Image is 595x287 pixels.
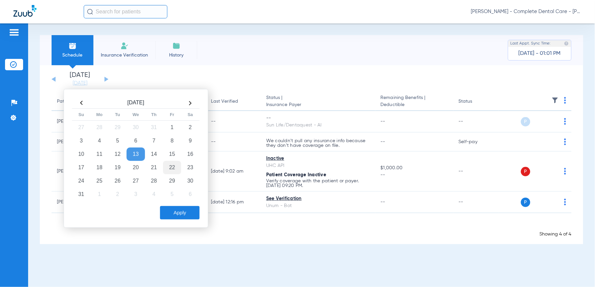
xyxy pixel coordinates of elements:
span: Insurance Payer [266,101,370,108]
div: Last Verified [211,98,255,105]
span: -- [381,172,448,179]
span: [PERSON_NAME] - Complete Dental Care - [PERSON_NAME] [PERSON_NAME], DDS, [GEOGRAPHIC_DATA] [471,8,582,15]
th: Remaining Benefits | [375,92,453,111]
div: UHC API [266,162,370,169]
span: Schedule [57,52,88,59]
th: Status [453,92,499,111]
span: -- [381,119,386,124]
img: group-dot-blue.svg [564,97,566,104]
span: [DATE] - 01:01 PM [519,50,561,57]
p: We couldn’t pull any insurance info because they don’t have coverage on file. [266,138,370,148]
div: Patient Name [57,98,113,105]
div: Patient Name [57,98,86,105]
div: -- [266,115,370,122]
span: P [521,167,530,176]
img: Schedule [69,42,77,50]
span: Last Appt. Sync Time: [511,40,551,47]
td: -- [453,192,499,213]
img: group-dot-blue.svg [564,118,566,125]
li: [DATE] [60,72,100,87]
div: See Verification [266,195,370,202]
th: Status | [261,92,375,111]
input: Search for patients [84,5,167,18]
img: group-dot-blue.svg [564,168,566,175]
img: group-dot-blue.svg [564,199,566,205]
span: -- [381,200,386,204]
img: Zuub Logo [13,5,36,17]
td: Self-pay [453,132,499,152]
span: -- [381,139,386,144]
div: Unum - Bot [266,202,370,209]
td: [DATE] 12:16 PM [206,192,261,213]
img: History [172,42,180,50]
td: -- [453,111,499,132]
img: hamburger-icon [9,28,19,36]
img: filter.svg [552,97,559,104]
button: Apply [160,206,200,219]
a: [DATE] [60,80,100,87]
th: [DATE] [90,98,181,109]
p: Verify coverage with the patient or payer. [DATE] 09:20 PM. [266,179,370,188]
span: Insurance Verification [98,52,150,59]
div: Sun Life/Dentaquest - AI [266,122,370,129]
span: Showing 4 of 4 [540,232,572,236]
span: P [521,198,530,207]
img: Search Icon [87,9,93,15]
div: Last Verified [211,98,238,105]
div: Inactive [266,155,370,162]
td: -- [206,132,261,152]
td: [DATE] 9:02 AM [206,152,261,192]
span: Deductible [381,101,448,108]
span: $1,000.00 [381,165,448,172]
span: P [521,117,530,126]
img: group-dot-blue.svg [564,138,566,145]
span: History [160,52,192,59]
td: -- [453,152,499,192]
span: Patient Coverage Inactive [266,173,326,177]
td: -- [206,111,261,132]
img: Manual Insurance Verification [121,42,129,50]
img: last sync help info [564,41,569,46]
